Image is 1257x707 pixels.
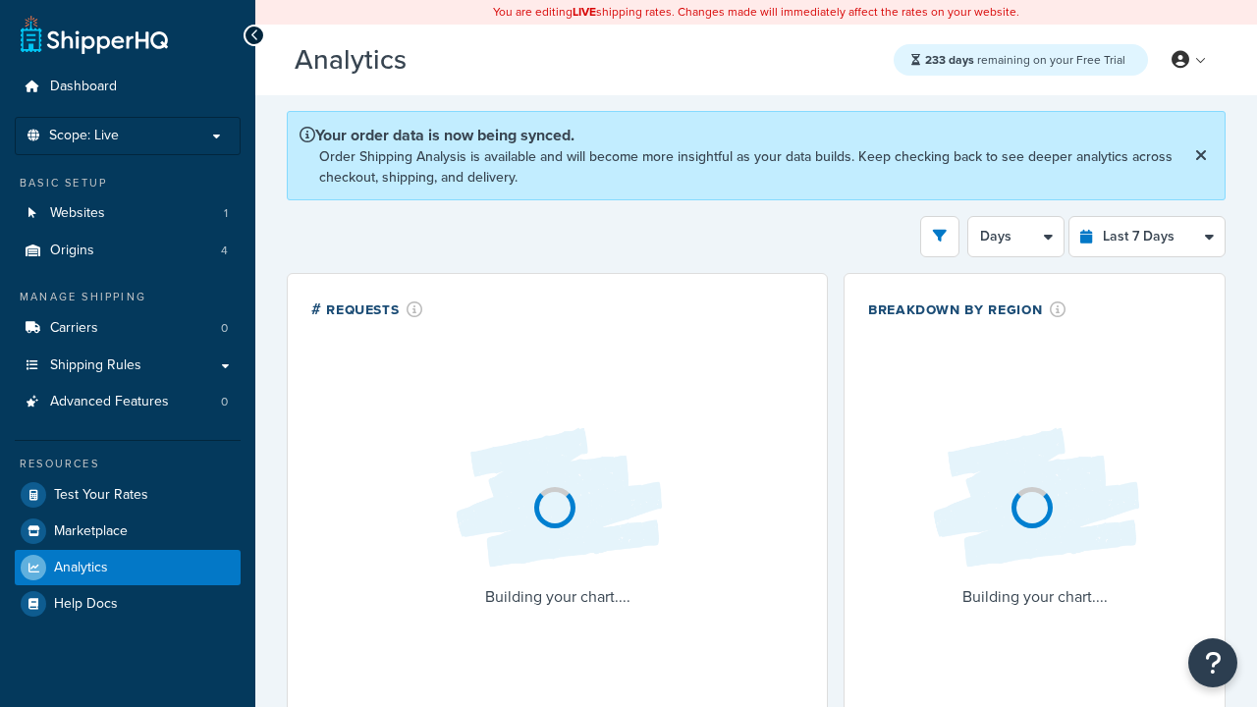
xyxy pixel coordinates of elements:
[221,243,228,259] span: 4
[15,195,241,232] a: Websites1
[50,394,169,410] span: Advanced Features
[54,596,118,613] span: Help Docs
[295,45,874,76] h3: Analytics
[925,51,974,69] strong: 233 days
[15,233,241,269] a: Origins4
[15,348,241,384] a: Shipping Rules
[50,357,141,374] span: Shipping Rules
[868,298,1066,320] div: Breakdown by Region
[50,243,94,259] span: Origins
[319,146,1189,188] p: Order Shipping Analysis is available and will become more insightful as your data builds. Keep ch...
[221,320,228,337] span: 0
[221,394,228,410] span: 0
[15,289,241,305] div: Manage Shipping
[411,52,478,75] span: Beta
[440,583,676,611] p: Building your chart....
[54,523,128,540] span: Marketplace
[917,412,1153,583] img: Loading...
[15,384,241,420] a: Advanced Features0
[15,477,241,513] a: Test Your Rates
[15,514,241,549] a: Marketplace
[50,320,98,337] span: Carriers
[311,298,423,320] div: # Requests
[15,233,241,269] li: Origins
[917,583,1153,611] p: Building your chart....
[15,310,241,347] a: Carriers0
[920,216,959,257] button: open filter drawer
[50,79,117,95] span: Dashboard
[15,456,241,472] div: Resources
[300,124,1189,146] p: Your order data is now being synced.
[925,51,1125,69] span: remaining on your Free Trial
[224,205,228,222] span: 1
[15,310,241,347] li: Carriers
[54,487,148,504] span: Test Your Rates
[15,195,241,232] li: Websites
[573,3,596,21] b: LIVE
[15,175,241,191] div: Basic Setup
[54,560,108,576] span: Analytics
[15,550,241,585] a: Analytics
[50,205,105,222] span: Websites
[440,412,676,583] img: Loading...
[15,586,241,622] a: Help Docs
[49,128,119,144] span: Scope: Live
[15,384,241,420] li: Advanced Features
[15,69,241,105] a: Dashboard
[1188,638,1237,687] button: Open Resource Center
